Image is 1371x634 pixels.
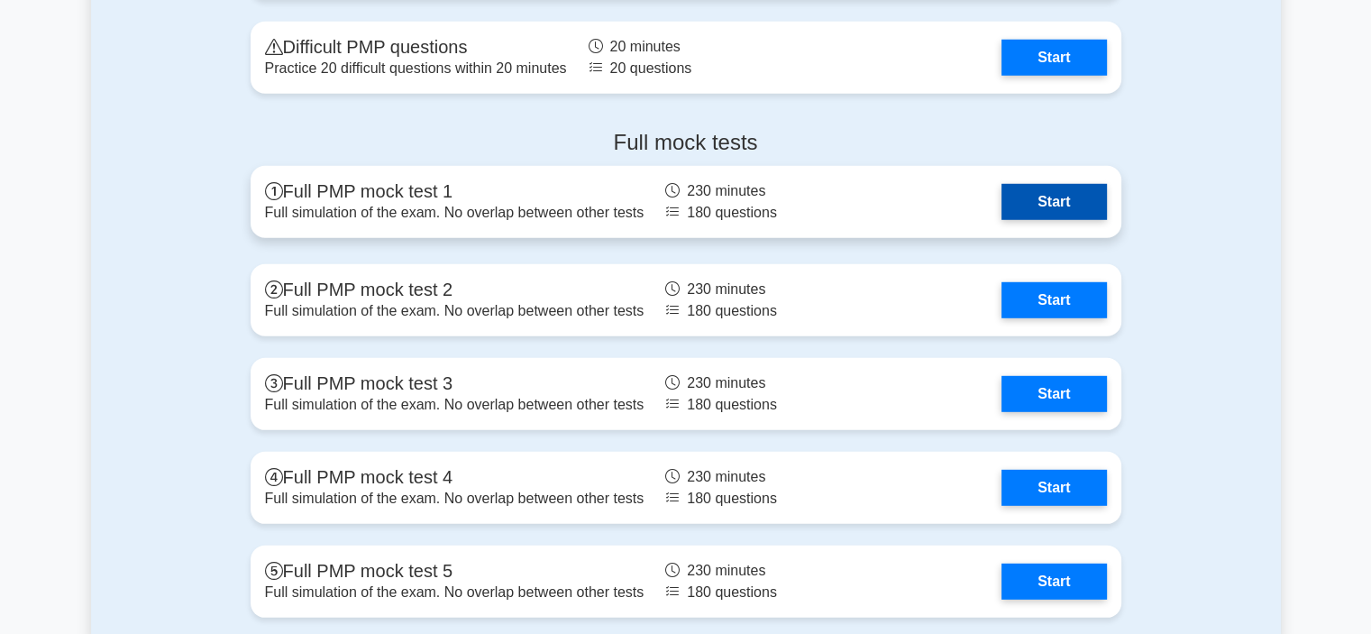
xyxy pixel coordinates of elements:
[1001,564,1106,600] a: Start
[1001,282,1106,318] a: Start
[251,130,1121,156] h4: Full mock tests
[1001,470,1106,506] a: Start
[1001,40,1106,76] a: Start
[1001,376,1106,412] a: Start
[1001,184,1106,220] a: Start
